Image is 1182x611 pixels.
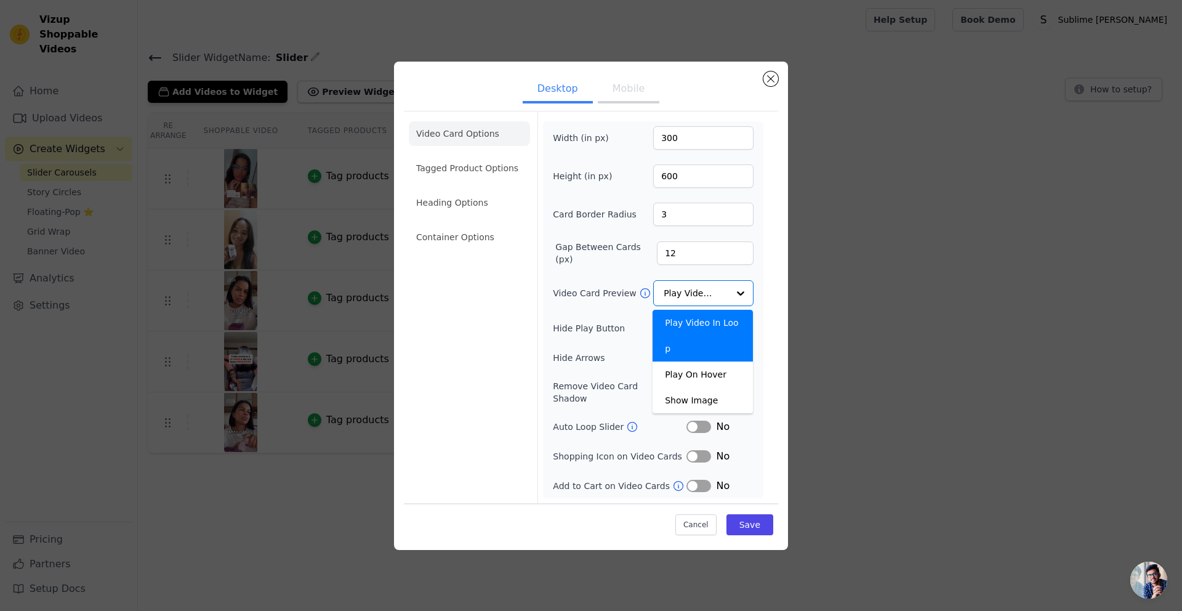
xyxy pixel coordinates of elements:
[598,76,659,103] button: Mobile
[409,156,530,180] li: Tagged Product Options
[553,322,686,334] label: Hide Play Button
[675,514,717,535] button: Cancel
[409,190,530,215] li: Heading Options
[716,419,730,434] span: No
[409,225,530,249] li: Container Options
[553,287,638,299] label: Video Card Preview
[553,170,620,182] label: Height (in px)
[726,514,773,535] button: Save
[553,380,674,405] label: Remove Video Card Shadow
[716,449,730,464] span: No
[553,208,637,221] label: Card Border Radius
[553,450,686,463] label: Shopping Icon on Video Cards
[553,421,626,433] label: Auto Loop Slider
[763,71,778,86] button: Close modal
[653,387,753,413] div: Show Image
[553,480,672,492] label: Add to Cart on Video Cards
[653,362,753,387] div: Play On Hover
[553,352,686,364] label: Hide Arrows
[555,241,657,265] label: Gap Between Cards (px)
[1130,562,1167,599] div: Bate-papo aberto
[409,121,530,146] li: Video Card Options
[553,132,620,144] label: Width (in px)
[523,76,593,103] button: Desktop
[716,479,730,493] span: No
[653,310,753,362] div: Play Video In Loop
